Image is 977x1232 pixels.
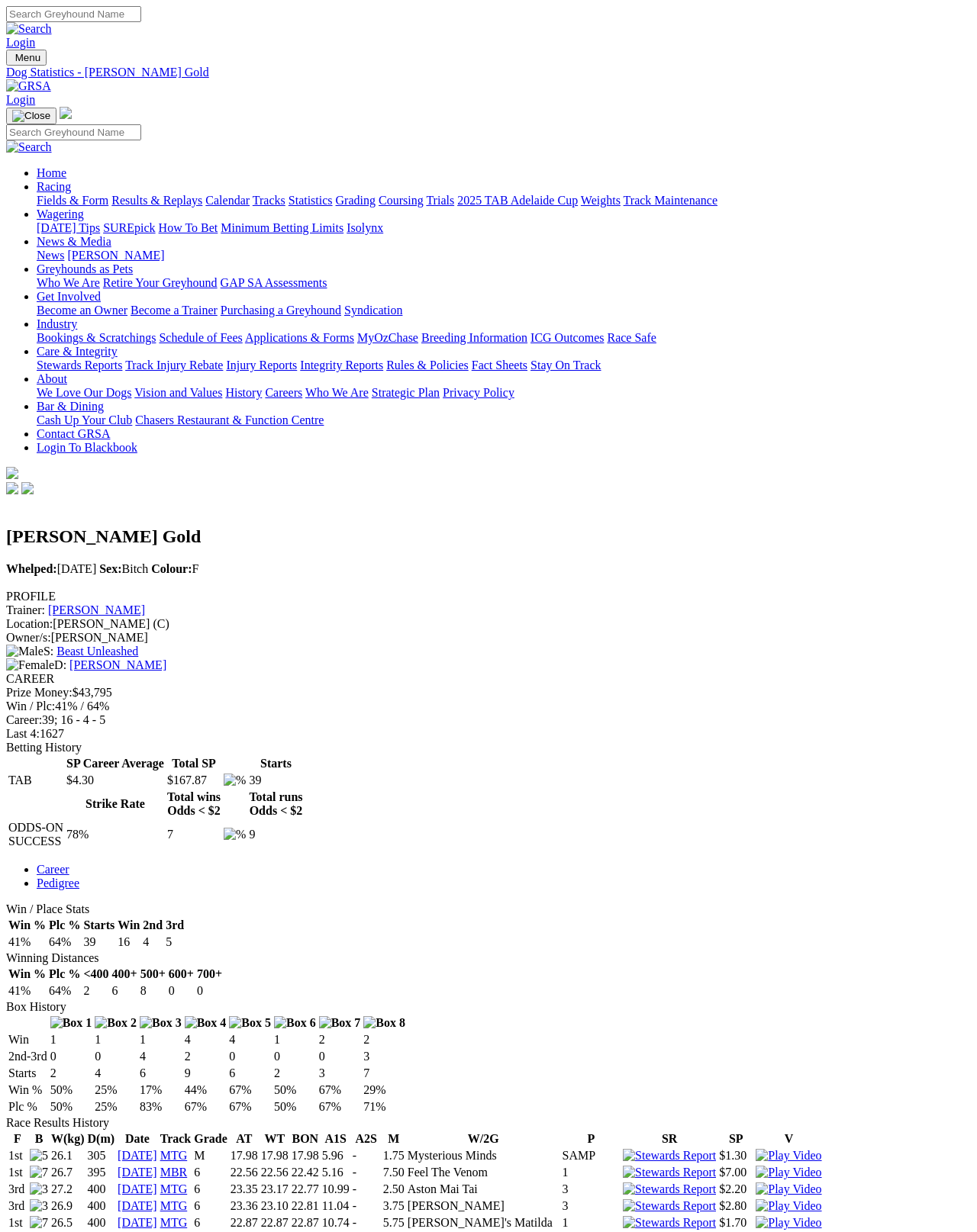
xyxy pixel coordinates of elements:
[37,207,84,220] a: Wagering
[48,967,81,982] th: Plc %
[50,1032,93,1047] td: 1
[166,820,221,849] td: 7
[87,1182,116,1197] td: 400
[37,331,971,345] div: Industry
[37,166,66,179] a: Home
[8,1032,48,1047] td: Win
[755,1131,822,1147] th: V
[8,1148,27,1163] td: 1st
[291,1131,320,1147] th: BON
[99,562,121,575] b: Sex:
[321,1182,350,1197] td: 10.99
[37,194,971,207] div: Racing
[229,1016,271,1030] img: Box 5
[193,1148,228,1163] td: M
[756,1216,821,1229] a: View replay
[318,1099,362,1115] td: 67%
[184,1082,227,1098] td: 44%
[142,934,163,950] td: 4
[87,1131,116,1147] th: D(m)
[166,790,221,819] th: Total wins Odds < $2
[8,934,47,950] td: 41%
[50,1099,93,1115] td: 50%
[37,262,133,275] a: Greyhounds as Pets
[756,1199,821,1213] img: Play Video
[118,1149,157,1162] a: [DATE]
[37,345,118,358] a: Care & Integrity
[8,773,64,788] td: TAB
[8,1182,27,1197] td: 3rd
[95,1016,137,1030] img: Box 2
[6,902,971,916] div: Win / Place Stats
[230,1148,259,1163] td: 17.98
[6,951,971,965] div: Winning Distances
[530,359,601,372] a: Stay On Track
[50,1049,93,1064] td: 0
[321,1165,350,1180] td: 5.16
[718,1131,753,1147] th: SP
[623,1216,716,1230] img: Stewards Report
[363,1082,406,1098] td: 29%
[623,1182,716,1196] img: Stewards Report
[260,1148,289,1163] td: 17.98
[300,359,383,372] a: Integrity Reports
[37,221,971,235] div: Wagering
[37,331,156,344] a: Bookings & Scratchings
[260,1131,289,1147] th: WT
[184,1099,227,1115] td: 67%
[8,820,64,849] td: ODDS-ON SUCCESS
[151,562,198,575] span: F
[352,1148,381,1163] td: -
[21,482,34,494] img: twitter.svg
[561,1165,621,1180] td: 1
[6,36,35,49] a: Login
[530,331,604,344] a: ICG Outcomes
[139,1032,182,1047] td: 1
[37,221,100,234] a: [DATE] Tips
[134,386,222,399] a: Vision and Values
[336,194,376,207] a: Grading
[103,221,155,234] a: SUREpick
[8,918,47,933] th: Win %
[291,1165,320,1180] td: 22.42
[37,304,971,317] div: Get Involved
[221,221,343,234] a: Minimum Betting Limits
[273,1099,317,1115] td: 50%
[6,631,51,644] span: Owner/s:
[228,1099,272,1115] td: 67%
[344,304,402,317] a: Syndication
[160,1166,188,1179] a: MBR
[756,1182,821,1196] img: Play Video
[94,1049,137,1064] td: 0
[623,1166,716,1179] img: Stewards Report
[273,1049,317,1064] td: 0
[82,934,115,950] td: 39
[6,6,141,22] input: Search
[6,645,53,658] span: S:
[111,967,138,982] th: 400+
[50,1165,85,1180] td: 26.7
[140,1016,182,1030] img: Box 3
[193,1165,228,1180] td: 6
[166,773,221,788] td: $167.87
[66,773,165,788] td: $4.30
[230,1165,259,1180] td: 22.56
[48,983,81,999] td: 64%
[37,413,132,426] a: Cash Up Your Club
[30,1149,48,1163] img: 5
[37,400,104,413] a: Bar & Dining
[205,194,250,207] a: Calendar
[319,1016,361,1030] img: Box 7
[372,386,440,399] a: Strategic Plan
[6,617,53,630] span: Location:
[230,1182,259,1197] td: 23.35
[6,22,52,36] img: Search
[318,1082,362,1098] td: 67%
[6,1116,971,1130] div: Race Results History
[273,1082,317,1098] td: 50%
[472,359,527,372] a: Fact Sheets
[37,372,67,385] a: About
[228,1032,272,1047] td: 4
[118,1182,157,1195] a: [DATE]
[111,983,138,999] td: 6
